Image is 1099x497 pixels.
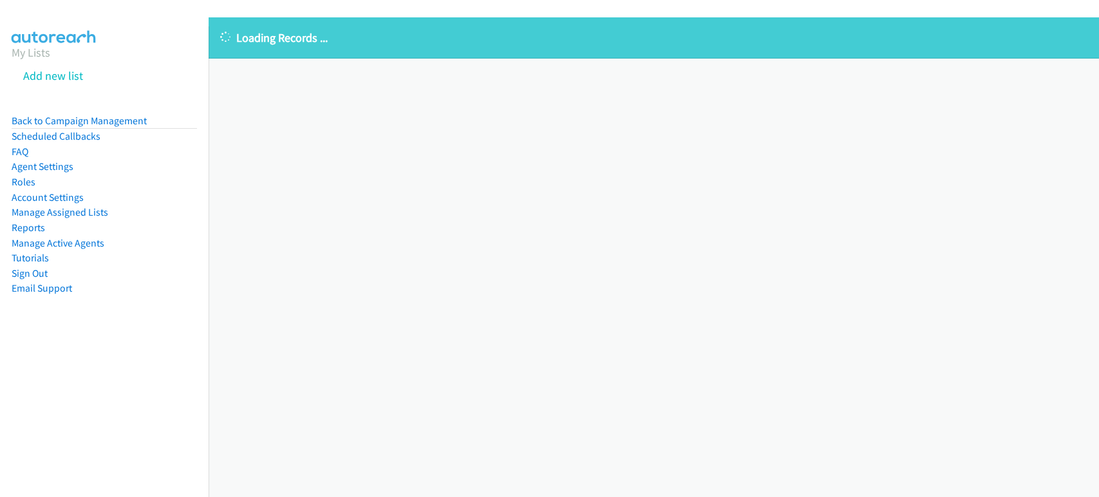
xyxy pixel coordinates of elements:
[12,237,104,249] a: Manage Active Agents
[12,45,50,60] a: My Lists
[23,68,83,83] a: Add new list
[220,29,1087,46] p: Loading Records ...
[12,282,72,294] a: Email Support
[12,252,49,264] a: Tutorials
[12,176,35,188] a: Roles
[12,267,48,279] a: Sign Out
[12,206,108,218] a: Manage Assigned Lists
[12,145,28,158] a: FAQ
[12,191,84,203] a: Account Settings
[12,130,100,142] a: Scheduled Callbacks
[12,160,73,173] a: Agent Settings
[12,221,45,234] a: Reports
[12,115,147,127] a: Back to Campaign Management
